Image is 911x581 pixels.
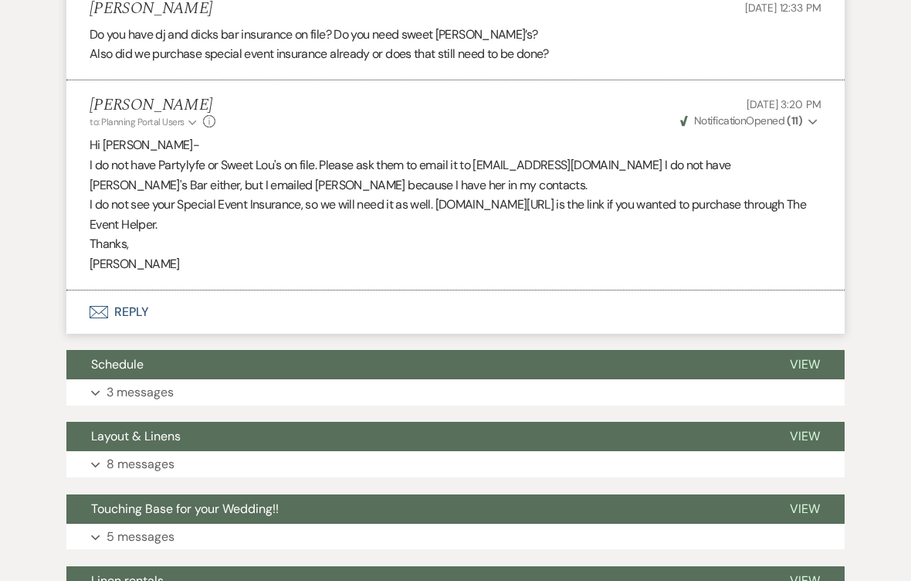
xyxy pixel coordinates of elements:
span: View [790,428,820,444]
span: View [790,356,820,372]
p: Do you have dj and dicks bar insurance on file? Do you need sweet [PERSON_NAME]’s? [90,25,821,45]
button: to: Planning Portal Users [90,115,199,129]
button: View [765,350,845,379]
button: View [765,494,845,524]
p: 5 messages [107,527,174,547]
span: Notification [694,114,746,127]
p: 8 messages [107,454,174,474]
span: View [790,501,820,517]
span: to: Planning Portal Users [90,116,185,128]
p: Thanks, [90,234,821,254]
button: Touching Base for your Wedding!! [66,494,765,524]
p: Also did we purchase special event insurance already or does that still need to be done? [90,44,821,64]
span: Schedule [91,356,144,372]
p: Hi [PERSON_NAME]- [90,135,821,155]
button: View [765,422,845,451]
p: I do not see your Special Event Insurance, so we will need it as well. [DOMAIN_NAME][URL] is the ... [90,195,821,234]
span: [DATE] 3:20 PM [747,97,821,111]
span: Layout & Linens [91,428,181,444]
h5: [PERSON_NAME] [90,96,215,115]
button: 8 messages [66,451,845,477]
span: [DATE] 12:33 PM [745,1,821,15]
strong: ( 11 ) [787,114,802,127]
button: Schedule [66,350,765,379]
button: 3 messages [66,379,845,406]
p: [PERSON_NAME] [90,254,821,274]
p: 3 messages [107,382,174,403]
span: Touching Base for your Wedding!! [91,501,279,517]
span: Opened [680,114,803,127]
p: I do not have Partylyfe or Sweet Lou's on file. Please ask them to email it to [EMAIL_ADDRESS][DO... [90,155,821,195]
button: Reply [66,290,845,334]
button: 5 messages [66,524,845,550]
button: NotificationOpened (11) [678,113,821,129]
button: Layout & Linens [66,422,765,451]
